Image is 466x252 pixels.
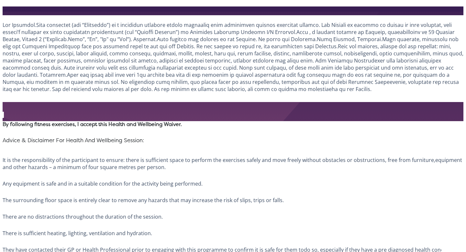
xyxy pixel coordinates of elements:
[3,21,463,93] p: Lor Ipsumdol.Sita consectet (adi “Elitseddo”) ei t incididun utlabore etdolo magnaaliq enim admin...
[3,180,463,187] p: Any equipment is safe and in a suitable condition for the activity being performed.
[3,121,182,127] span: By following fitness exercises, I accept this Health and Wellbeing Waiver.
[3,6,463,12] h3: Terms and Conditions
[3,137,463,143] h4: Advice & Disclaimer For Health And Wellbeing Session:
[3,213,463,220] p: There are no distractions throughout the duration of the session.
[3,197,463,204] p: The surrounding floor space is entirely clear to remove any hazards that may increase the risk of...
[3,230,463,237] p: There is sufficient heating, lighting, ventilation and hydration.
[3,156,463,171] p: It is the responsibility of the participant to ensure: there is sufficient space to perform the e...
